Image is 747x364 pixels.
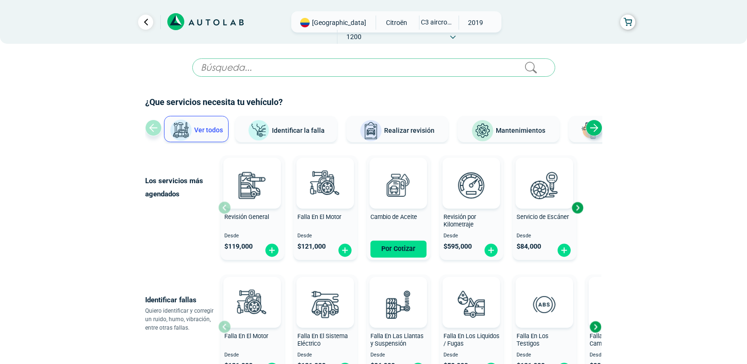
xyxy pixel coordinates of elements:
[443,352,500,358] span: Desde
[597,283,638,325] img: diagnostic_caja-de-cambios-v3.svg
[443,233,500,239] span: Desde
[458,116,559,142] button: Mantenimientos
[170,119,192,142] img: Ver todos
[238,279,266,307] img: AD0BCuuxAAAAAElFTkSuQmCC
[513,155,576,260] button: Servicio de Escáner Desde $84,000
[231,283,273,325] img: diagnostic_engine-v3.svg
[370,241,427,258] button: Por Cotizar
[370,213,417,220] span: Cambio de Aceite
[224,233,280,239] span: Desde
[145,293,218,307] p: Identificar fallas
[367,155,430,260] button: Cambio de Aceite Por Cotizar
[384,279,412,307] img: AD0BCuuxAAAAAElFTkSuQmCC
[138,15,153,30] a: Ir al paso anterior
[378,283,419,325] img: diagnostic_suspension-v3.svg
[530,279,558,307] img: AD0BCuuxAAAAAElFTkSuQmCC
[384,127,435,134] span: Realizar revisión
[247,120,270,142] img: Identificar la falla
[311,279,339,307] img: AD0BCuuxAAAAAElFTkSuQmCC
[451,164,492,206] img: revision_por_kilometraje-v3.svg
[145,96,602,108] h2: ¿Que servicios necesita tu vehículo?
[457,279,485,307] img: AD0BCuuxAAAAAElFTkSuQmCC
[517,352,573,358] span: Desde
[570,201,584,215] div: Next slide
[443,213,476,228] span: Revisión por Kilometraje
[384,160,412,188] img: AD0BCuuxAAAAAElFTkSuQmCC
[457,160,485,188] img: AD0BCuuxAAAAAElFTkSuQmCC
[311,160,339,188] img: AD0BCuuxAAAAAElFTkSuQmCC
[304,164,346,206] img: diagnostic_engine-v3.svg
[419,16,453,29] span: C3 AIRCROSS
[297,233,353,239] span: Desde
[192,58,555,77] input: Búsqueda...
[145,307,218,332] p: Quiero identificar y corregir un ruido, humo, vibración, entre otras fallas.
[297,243,326,251] span: $ 121,000
[346,116,448,142] button: Realizar revisión
[238,160,266,188] img: AD0BCuuxAAAAAElFTkSuQmCC
[590,352,646,358] span: Desde
[235,116,337,142] button: Identificar la falla
[590,332,640,348] span: Falla En La Caja de Cambio
[557,243,572,258] img: fi_plus-circle2.svg
[224,243,253,251] span: $ 119,000
[360,120,382,142] img: Realizar revisión
[517,332,549,348] span: Falla En Los Testigos
[579,120,601,142] img: Latonería y Pintura
[524,283,565,325] img: diagnostic_diagnostic_abs-v3.svg
[300,18,310,27] img: Flag of COLOMBIA
[297,352,353,358] span: Desde
[378,164,419,206] img: cambio_de_aceite-v3.svg
[517,233,573,239] span: Desde
[517,213,569,220] span: Servicio de Escáner
[294,155,357,260] button: Falla En El Motor Desde $121,000
[440,155,503,260] button: Revisión por Kilometraje Desde $595,000
[484,243,499,258] img: fi_plus-circle2.svg
[496,127,545,134] span: Mantenimientos
[164,116,229,142] button: Ver todos
[231,164,273,206] img: revision_general-v3.svg
[312,18,366,27] span: [GEOGRAPHIC_DATA]
[370,332,424,348] span: Falla En Las Llantas y Suspensión
[145,174,218,201] p: Los servicios más agendados
[471,120,494,142] img: Mantenimientos
[194,126,223,134] span: Ver todos
[264,243,279,258] img: fi_plus-circle2.svg
[588,320,602,334] div: Next slide
[451,283,492,325] img: diagnostic_gota-de-sangre-v3.svg
[517,243,541,251] span: $ 84,000
[224,332,268,340] span: Falla En El Motor
[524,164,565,206] img: escaner-v3.svg
[443,332,500,348] span: Falla En Los Liquidos / Fugas
[297,213,341,220] span: Falla En El Motor
[586,120,602,136] div: Next slide
[380,16,413,30] span: CITROËN
[272,126,325,134] span: Identificar la falla
[443,243,472,251] span: $ 595,000
[304,283,346,325] img: diagnostic_bombilla-v3.svg
[224,213,269,220] span: Revisión General
[224,352,280,358] span: Desde
[221,155,284,260] button: Revisión General Desde $119,000
[459,16,493,30] span: 2019
[337,30,371,44] span: 1200
[337,243,353,258] img: fi_plus-circle2.svg
[370,352,427,358] span: Desde
[530,160,558,188] img: AD0BCuuxAAAAAElFTkSuQmCC
[297,332,348,348] span: Falla En El Sistema Eléctrico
